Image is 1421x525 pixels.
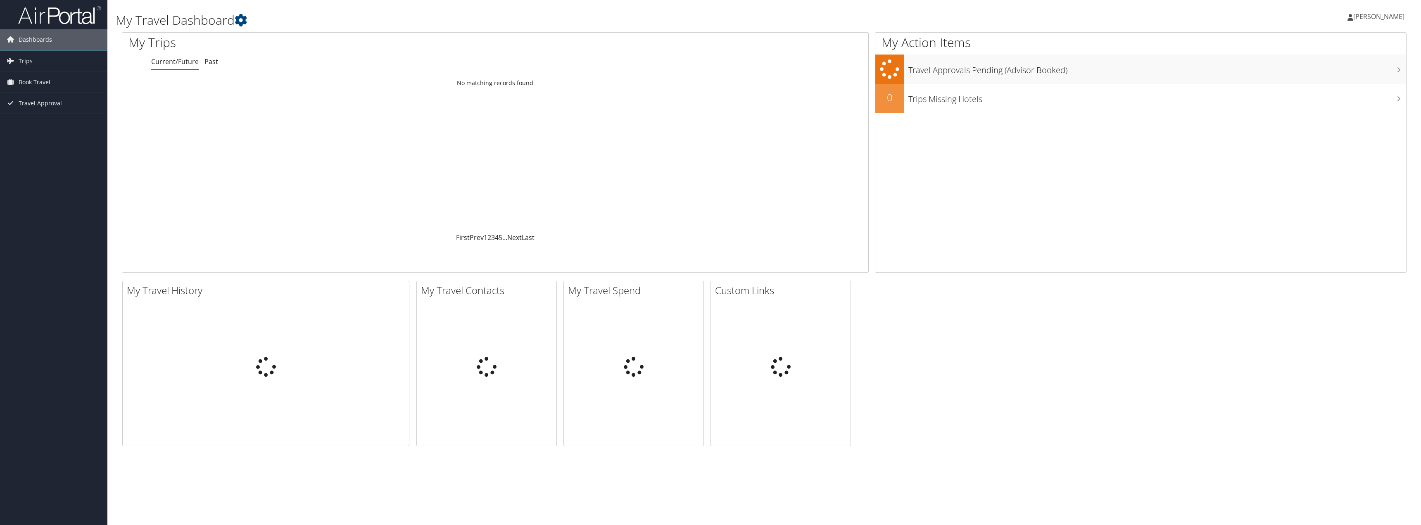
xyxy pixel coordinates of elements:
span: Trips [19,51,33,71]
a: Travel Approvals Pending (Advisor Booked) [875,55,1406,84]
span: [PERSON_NAME] [1353,12,1404,21]
a: 3 [491,233,495,242]
a: Past [204,57,218,66]
h2: 0 [875,90,904,105]
span: Book Travel [19,72,50,93]
h1: My Travel Dashboard [116,12,980,29]
h3: Travel Approvals Pending (Advisor Booked) [908,60,1406,76]
a: Current/Future [151,57,199,66]
img: airportal-logo.png [18,5,101,25]
a: 0Trips Missing Hotels [875,84,1406,113]
a: 1 [484,233,487,242]
span: Dashboards [19,29,52,50]
h1: My Action Items [875,34,1406,51]
td: No matching records found [122,76,868,90]
a: Next [507,233,522,242]
a: 2 [487,233,491,242]
span: Travel Approval [19,93,62,114]
h2: Custom Links [715,283,851,297]
h2: My Travel History [127,283,409,297]
a: 4 [495,233,499,242]
h1: My Trips [128,34,551,51]
a: [PERSON_NAME] [1347,4,1413,29]
a: 5 [499,233,502,242]
h2: My Travel Contacts [421,283,556,297]
span: … [502,233,507,242]
h3: Trips Missing Hotels [908,89,1406,105]
a: First [456,233,470,242]
a: Prev [470,233,484,242]
h2: My Travel Spend [568,283,703,297]
a: Last [522,233,535,242]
